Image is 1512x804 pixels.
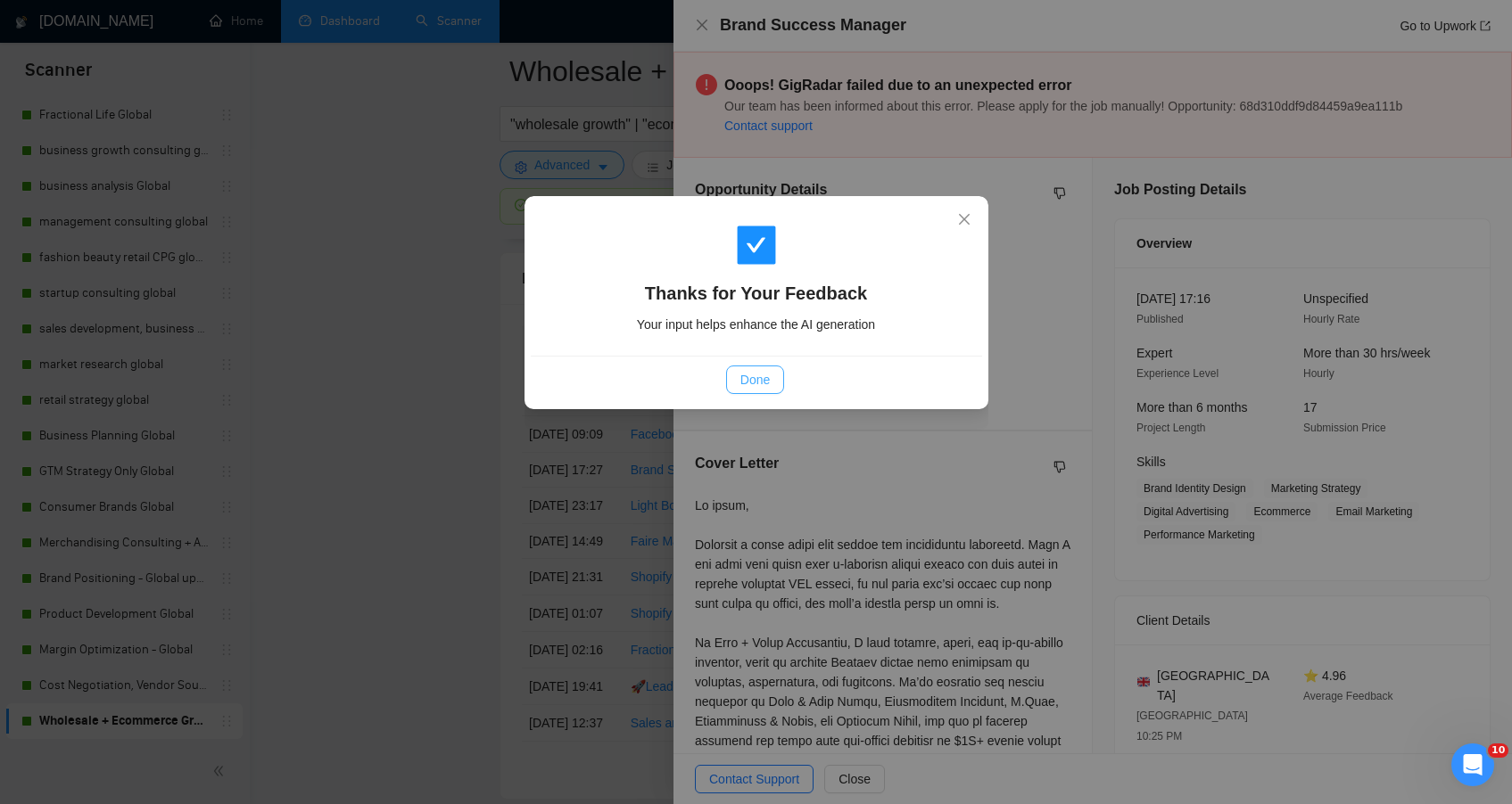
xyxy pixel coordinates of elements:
button: Done [726,365,784,394]
span: close [957,212,971,226]
span: check-square [735,224,778,267]
span: Your input helps enhance the AI generation [637,317,875,332]
span: 10 [1488,743,1508,758]
iframe: Intercom live chat [1451,743,1494,786]
span: Done [740,370,770,390]
button: Close [940,196,988,244]
h4: Thanks for Your Feedback [552,281,961,306]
